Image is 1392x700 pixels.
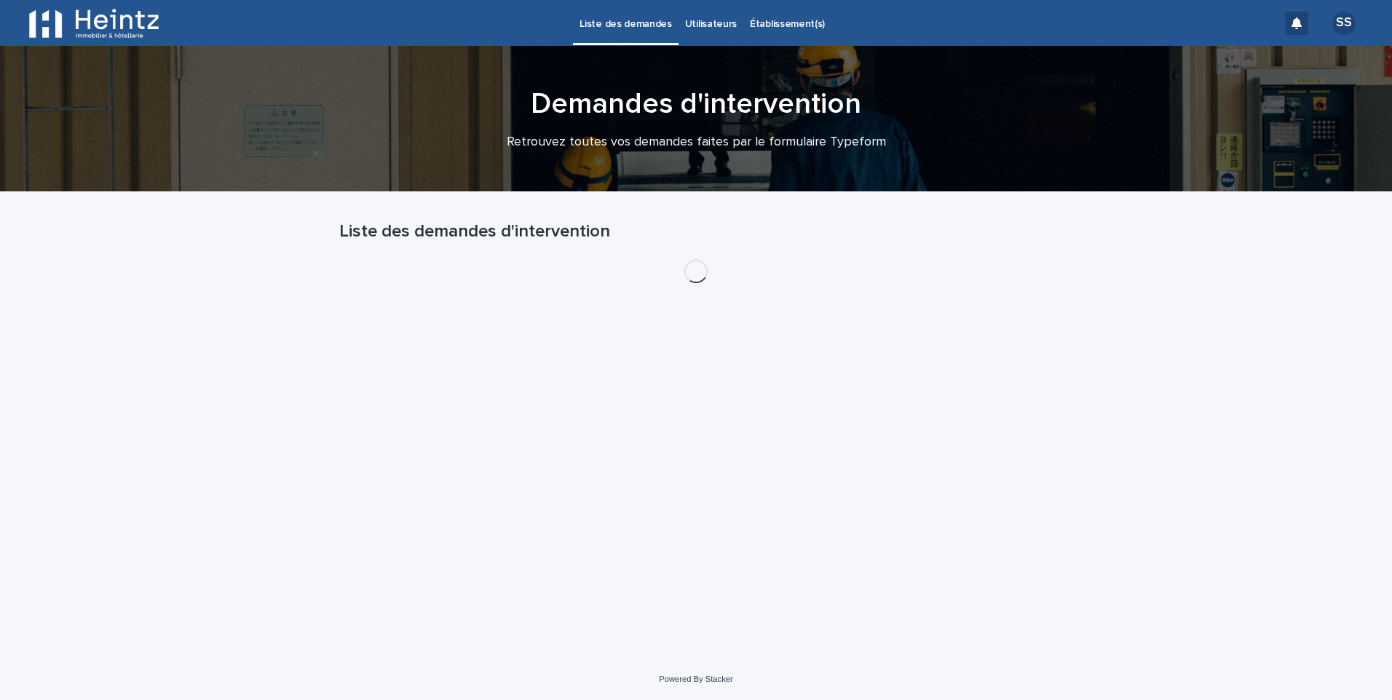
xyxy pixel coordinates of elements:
[339,221,1053,242] h1: Liste des demandes d'intervention
[339,87,1053,122] h1: Demandes d'intervention
[405,135,987,151] p: Retrouvez toutes vos demandes faites par le formulaire Typeform
[659,675,732,683] a: Powered By Stacker
[29,9,159,38] img: EFlGaIRiOEbp5xoNxufA
[1332,12,1356,35] div: SS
